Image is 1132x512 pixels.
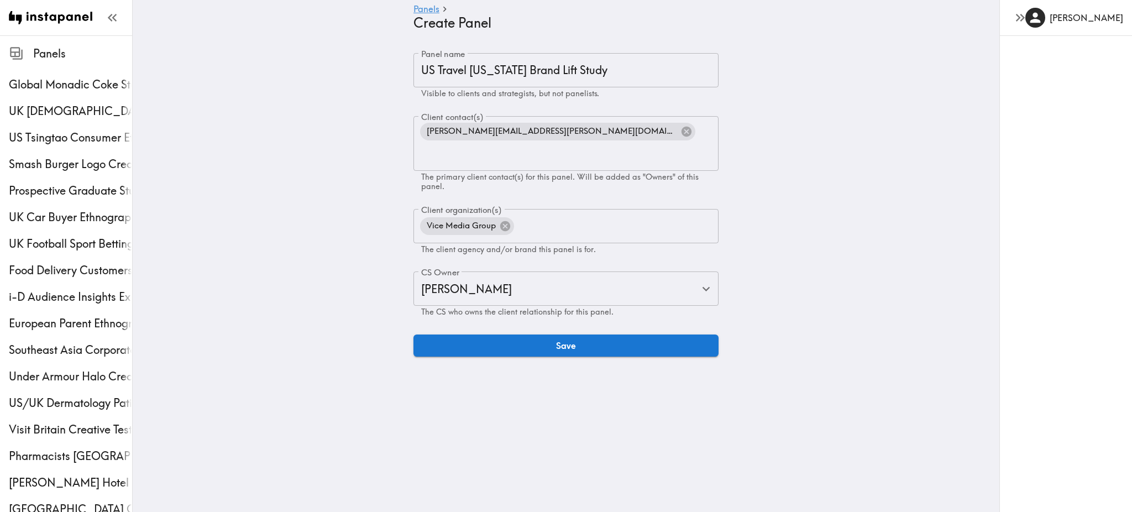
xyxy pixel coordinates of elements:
span: Visible to clients and strategists, but not panelists. [421,88,599,98]
div: UK Portuguese Diaspora Ethnography Proposal [9,103,132,119]
span: The primary client contact(s) for this panel. Will be added as "Owners" of this panel. [421,172,699,191]
label: Panel name [421,48,465,60]
span: European Parent Ethnography [9,316,132,331]
span: Panels [33,46,132,61]
span: UK Football Sport Betting Blocks Exploratory [9,236,132,252]
span: [PERSON_NAME] Hotel Customer Ethnography [9,475,132,490]
span: Food Delivery Customers [9,263,132,278]
span: Vice Media Group [420,218,502,234]
span: i-D Audience Insights Exploratory [9,289,132,305]
div: Pharmacists Philippines Quant [9,448,132,464]
span: Prospective Graduate Student Ethnography [9,183,132,198]
span: The CS who owns the client relationship for this panel. [421,307,614,317]
span: Global Monadic Coke Study [9,77,132,92]
span: US/UK Dermatology Patients Ethnography [9,395,132,411]
span: [PERSON_NAME][EMAIL_ADDRESS][PERSON_NAME][DOMAIN_NAME] [420,123,684,139]
h6: [PERSON_NAME] [1050,12,1123,24]
span: Southeast Asia Corporate Executives Multiphase Ethnography [9,342,132,358]
a: Panels [413,4,439,15]
button: Open [698,280,715,297]
div: Conrad Hotel Customer Ethnography [9,475,132,490]
span: The client agency and/or brand this panel is for. [421,244,596,254]
label: Client organization(s) [421,204,501,216]
div: Vice Media Group [420,217,514,235]
button: Save [413,335,719,357]
span: Under Armour Halo Creative Testing [9,369,132,384]
h4: Create Panel [413,15,710,31]
span: UK [DEMOGRAPHIC_DATA] Diaspora Ethnography Proposal [9,103,132,119]
div: [PERSON_NAME][EMAIL_ADDRESS][PERSON_NAME][DOMAIN_NAME] [420,123,695,140]
span: Pharmacists [GEOGRAPHIC_DATA] Quant [9,448,132,464]
span: US Tsingtao Consumer Ethnography [9,130,132,145]
span: Smash Burger Logo Creative Testing [9,156,132,172]
label: CS Owner [421,267,459,279]
span: Visit Britain Creative Testing [9,422,132,437]
label: Client contact(s) [421,111,483,123]
span: UK Car Buyer Ethnography [9,210,132,225]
